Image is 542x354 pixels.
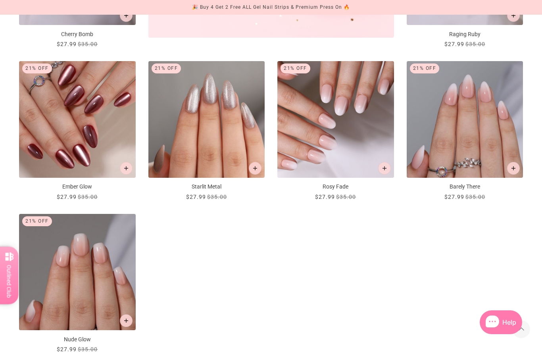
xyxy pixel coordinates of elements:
span: $27.99 [444,194,464,200]
p: Raging Ruby [407,30,523,38]
a: Starlit Metal [148,61,265,201]
span: $27.99 [315,194,335,200]
div: 21% Off [22,63,52,73]
p: Cherry Bomb [19,30,136,38]
p: Rosy Fade [277,183,394,191]
p: Nude Glow [19,335,136,344]
a: Rosy Fade [277,61,394,201]
a: Barely There [407,61,523,201]
p: Barely There [407,183,523,191]
span: $27.99 [57,194,77,200]
span: $27.99 [186,194,206,200]
span: $35.00 [465,194,485,200]
div: 21% Off [281,63,310,73]
button: Add to cart [120,314,133,327]
a: Ember Glow [19,61,136,201]
p: Starlit Metal [148,183,265,191]
span: $27.99 [444,41,464,47]
button: Add to cart [378,162,391,175]
div: 21% Off [152,63,181,73]
button: Add to cart [507,162,520,175]
span: $27.99 [57,346,77,352]
span: $27.99 [57,41,77,47]
span: $35.00 [465,41,485,47]
div: 21% Off [410,63,440,73]
button: Add to cart [507,9,520,22]
a: Nude Glow [19,214,136,354]
button: Add to cart [120,162,133,175]
span: $35.00 [78,346,98,352]
button: Add to cart [249,162,261,175]
div: 🎉 Buy 4 Get 2 Free ALL Gel Nail Strips & Premium Press On 🔥 [192,3,350,12]
div: 21% Off [22,216,52,226]
button: Add to cart [120,9,133,22]
p: Ember Glow [19,183,136,191]
span: $35.00 [78,41,98,47]
span: $35.00 [78,194,98,200]
span: $35.00 [336,194,356,200]
span: $35.00 [207,194,227,200]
